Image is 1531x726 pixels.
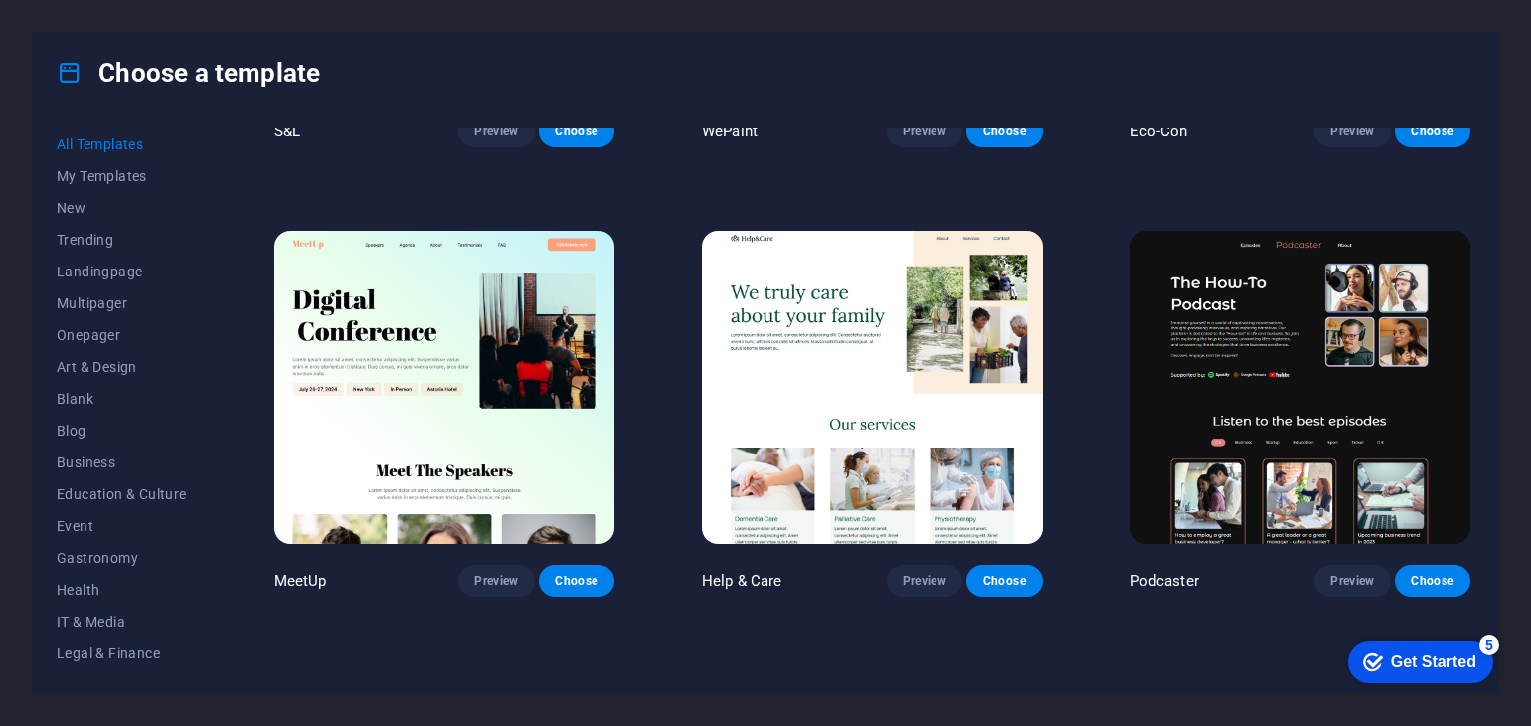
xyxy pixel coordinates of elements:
[57,478,187,510] button: Education & Culture
[57,57,320,89] h4: Choose a template
[57,606,187,637] button: IT & Media
[57,256,187,287] button: Landingpage
[57,359,187,375] span: Art & Design
[57,351,187,383] button: Art & Design
[458,115,534,147] button: Preview
[57,447,187,478] button: Business
[57,486,187,502] span: Education & Culture
[539,565,614,597] button: Choose
[274,571,327,591] p: MeetUp
[57,637,187,669] button: Legal & Finance
[57,614,187,630] span: IT & Media
[57,136,187,152] span: All Templates
[57,582,187,598] span: Health
[274,121,300,141] p: S&L
[57,200,187,216] span: New
[274,231,614,545] img: MeetUp
[57,224,187,256] button: Trending
[57,327,187,343] span: Onepager
[1314,115,1390,147] button: Preview
[1130,231,1470,545] img: Podcaster
[966,115,1042,147] button: Choose
[57,168,187,184] span: My Templates
[57,574,187,606] button: Health
[474,573,518,589] span: Preview
[555,123,598,139] span: Choose
[57,160,187,192] button: My Templates
[702,121,758,141] p: WePaint
[57,510,187,542] button: Event
[57,319,187,351] button: Onepager
[1411,573,1454,589] span: Choose
[57,550,187,566] span: Gastronomy
[57,383,187,415] button: Blank
[57,454,187,470] span: Business
[539,115,614,147] button: Choose
[1411,123,1454,139] span: Choose
[57,128,187,160] button: All Templates
[887,565,962,597] button: Preview
[982,573,1026,589] span: Choose
[57,232,187,248] span: Trending
[903,573,946,589] span: Preview
[555,573,598,589] span: Choose
[59,22,144,40] div: Get Started
[1330,573,1374,589] span: Preview
[966,565,1042,597] button: Choose
[1130,121,1188,141] p: Eco-Con
[474,123,518,139] span: Preview
[147,4,167,24] div: 5
[57,645,187,661] span: Legal & Finance
[57,415,187,447] button: Blog
[1395,115,1470,147] button: Choose
[16,10,161,52] div: Get Started 5 items remaining, 0% complete
[1330,123,1374,139] span: Preview
[1395,565,1470,597] button: Choose
[702,231,1042,545] img: Help & Care
[57,264,187,279] span: Landingpage
[57,518,187,534] span: Event
[887,115,962,147] button: Preview
[458,565,534,597] button: Preview
[702,571,782,591] p: Help & Care
[57,391,187,407] span: Blank
[57,295,187,311] span: Multipager
[1314,565,1390,597] button: Preview
[57,423,187,439] span: Blog
[57,192,187,224] button: New
[982,123,1026,139] span: Choose
[57,287,187,319] button: Multipager
[57,542,187,574] button: Gastronomy
[903,123,946,139] span: Preview
[1130,571,1199,591] p: Podcaster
